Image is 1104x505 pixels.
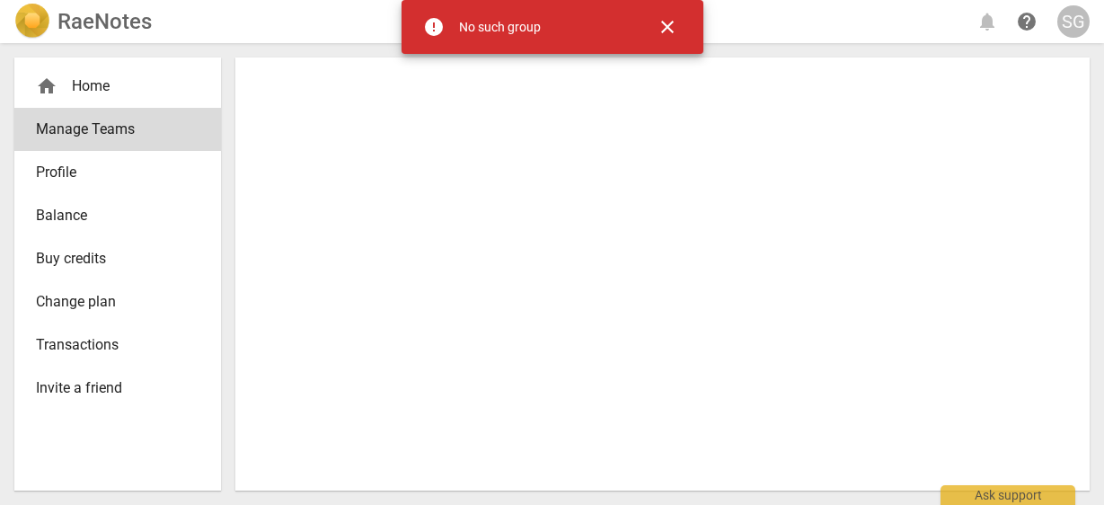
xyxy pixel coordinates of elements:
[36,75,57,97] span: home
[14,4,50,40] img: Logo
[14,108,221,151] a: Manage Teams
[14,323,221,367] a: Transactions
[14,65,221,108] div: Home
[1057,5,1090,38] button: SG
[14,367,221,410] a: Invite a friend
[14,237,221,280] a: Buy credits
[423,16,445,38] span: error
[36,119,185,140] span: Manage Teams
[14,194,221,237] a: Balance
[941,485,1075,505] div: Ask support
[36,75,185,97] div: Home
[657,16,678,38] span: close
[36,377,185,399] span: Invite a friend
[1011,5,1043,38] a: Help
[36,248,185,270] span: Buy credits
[14,151,221,194] a: Profile
[36,205,185,226] span: Balance
[57,9,152,34] h2: RaeNotes
[14,280,221,323] a: Change plan
[36,334,185,356] span: Transactions
[36,291,185,313] span: Change plan
[1016,11,1038,32] span: help
[36,162,185,183] span: Profile
[646,5,689,49] button: Close
[459,18,541,37] div: No such group
[14,4,152,40] a: LogoRaeNotes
